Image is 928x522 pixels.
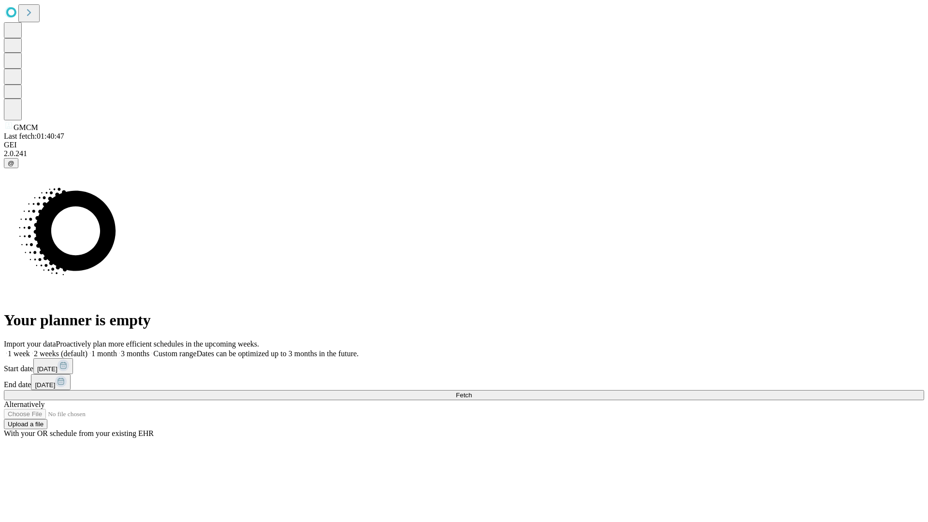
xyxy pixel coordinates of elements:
[8,159,14,167] span: @
[4,311,924,329] h1: Your planner is empty
[56,340,259,348] span: Proactively plan more efficient schedules in the upcoming weeks.
[121,349,149,358] span: 3 months
[31,374,71,390] button: [DATE]
[4,429,154,437] span: With your OR schedule from your existing EHR
[35,381,55,389] span: [DATE]
[91,349,117,358] span: 1 month
[8,349,30,358] span: 1 week
[4,141,924,149] div: GEI
[14,123,38,131] span: GMCM
[34,349,87,358] span: 2 weeks (default)
[4,374,924,390] div: End date
[37,365,58,373] span: [DATE]
[4,340,56,348] span: Import your data
[197,349,359,358] span: Dates can be optimized up to 3 months in the future.
[4,149,924,158] div: 2.0.241
[4,419,47,429] button: Upload a file
[4,132,64,140] span: Last fetch: 01:40:47
[456,391,472,399] span: Fetch
[4,400,44,408] span: Alternatively
[153,349,196,358] span: Custom range
[4,390,924,400] button: Fetch
[33,358,73,374] button: [DATE]
[4,358,924,374] div: Start date
[4,158,18,168] button: @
